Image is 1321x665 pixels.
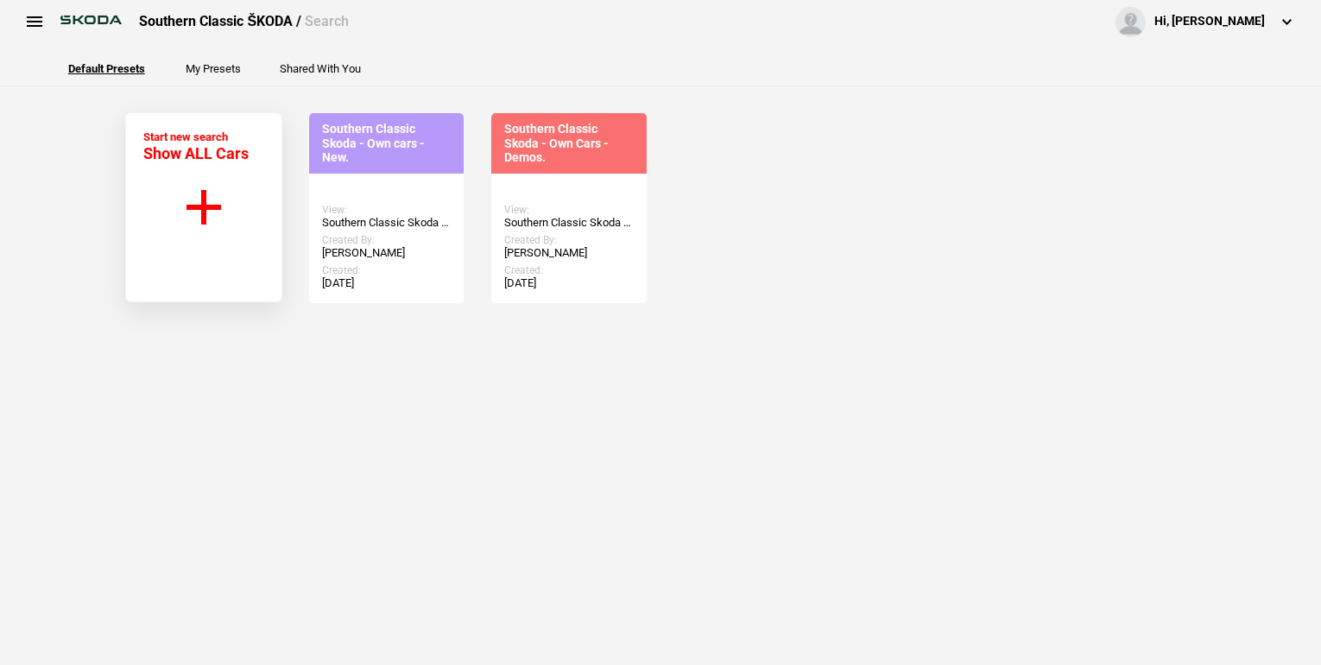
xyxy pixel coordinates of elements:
button: Shared With You [280,63,361,74]
div: Created By: [504,234,634,246]
img: skoda.png [52,7,130,33]
div: Start new search [143,130,249,162]
button: Start new search Show ALL Cars [125,112,282,302]
div: View: [504,204,634,216]
div: Southern Classic ŠKODA / [139,12,349,31]
div: Southern Classic Skoda - Own cars - New. [322,216,452,230]
div: Created: [504,264,634,276]
div: [DATE] [504,276,634,290]
div: [DATE] [322,276,452,290]
div: Created By: [322,234,452,246]
div: View: [322,204,452,216]
div: Southern Classic Skoda - Own Cars - Demos. [504,216,634,230]
span: Search [305,13,349,29]
div: Created: [322,264,452,276]
button: My Presets [186,63,241,74]
div: Southern Classic Skoda - Own Cars - Demos. [504,122,634,165]
span: Show ALL Cars [143,144,249,162]
button: Default Presets [68,63,145,74]
div: [PERSON_NAME] [322,246,452,260]
div: [PERSON_NAME] [504,246,634,260]
div: Hi, [PERSON_NAME] [1154,13,1265,30]
div: Southern Classic Skoda - Own cars - New. [322,122,452,165]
